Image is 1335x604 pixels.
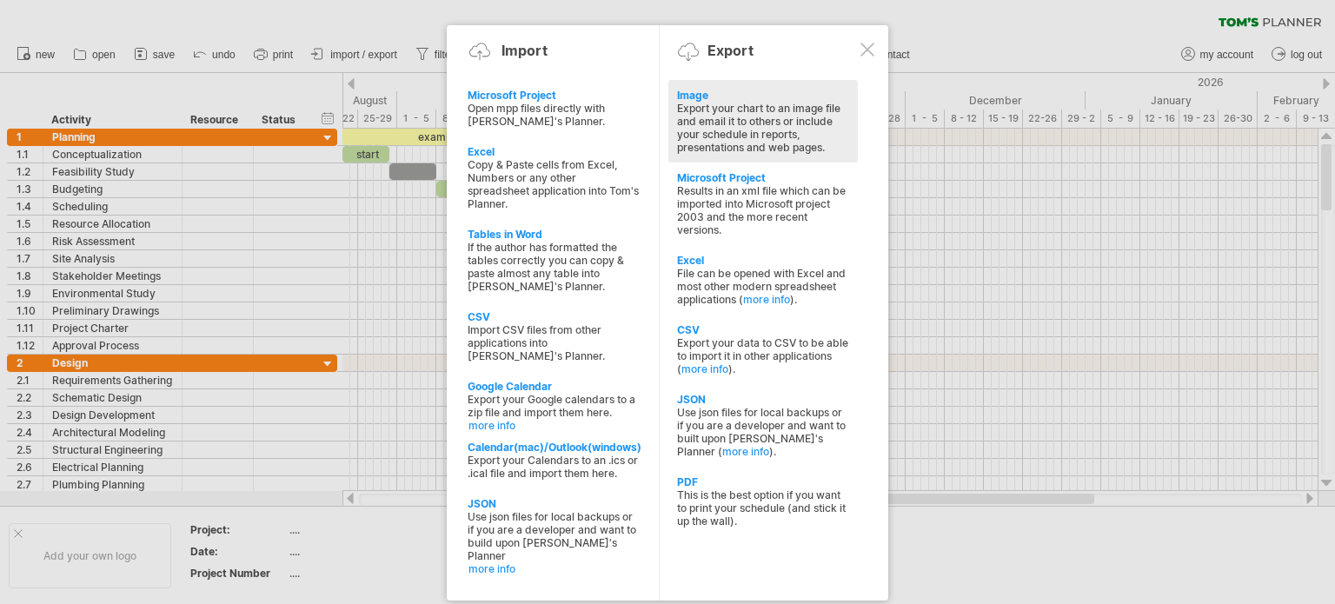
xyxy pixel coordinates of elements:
[468,158,640,210] div: Copy & Paste cells from Excel, Numbers or any other spreadsheet application into Tom's Planner.
[468,145,640,158] div: Excel
[501,42,548,59] div: Import
[677,475,849,488] div: PDF
[743,293,790,306] a: more info
[468,241,640,293] div: If the author has formatted the tables correctly you can copy & paste almost any table into [PERS...
[677,336,849,375] div: Export your data to CSV to be able to import it in other applications ( ).
[677,393,849,406] div: JSON
[677,488,849,528] div: This is the best option if you want to print your schedule (and stick it up the wall).
[677,89,849,102] div: Image
[677,171,849,184] div: Microsoft Project
[677,254,849,267] div: Excel
[722,445,769,458] a: more info
[677,406,849,458] div: Use json files for local backups or if you are a developer and want to built upon [PERSON_NAME]'s...
[677,184,849,236] div: Results in an xml file which can be imported into Microsoft project 2003 and the more recent vers...
[677,323,849,336] div: CSV
[468,419,641,432] a: more info
[707,42,754,59] div: Export
[468,562,641,575] a: more info
[677,267,849,306] div: File can be opened with Excel and most other modern spreadsheet applications ( ).
[677,102,849,154] div: Export your chart to an image file and email it to others or include your schedule in reports, pr...
[681,362,728,375] a: more info
[468,228,640,241] div: Tables in Word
